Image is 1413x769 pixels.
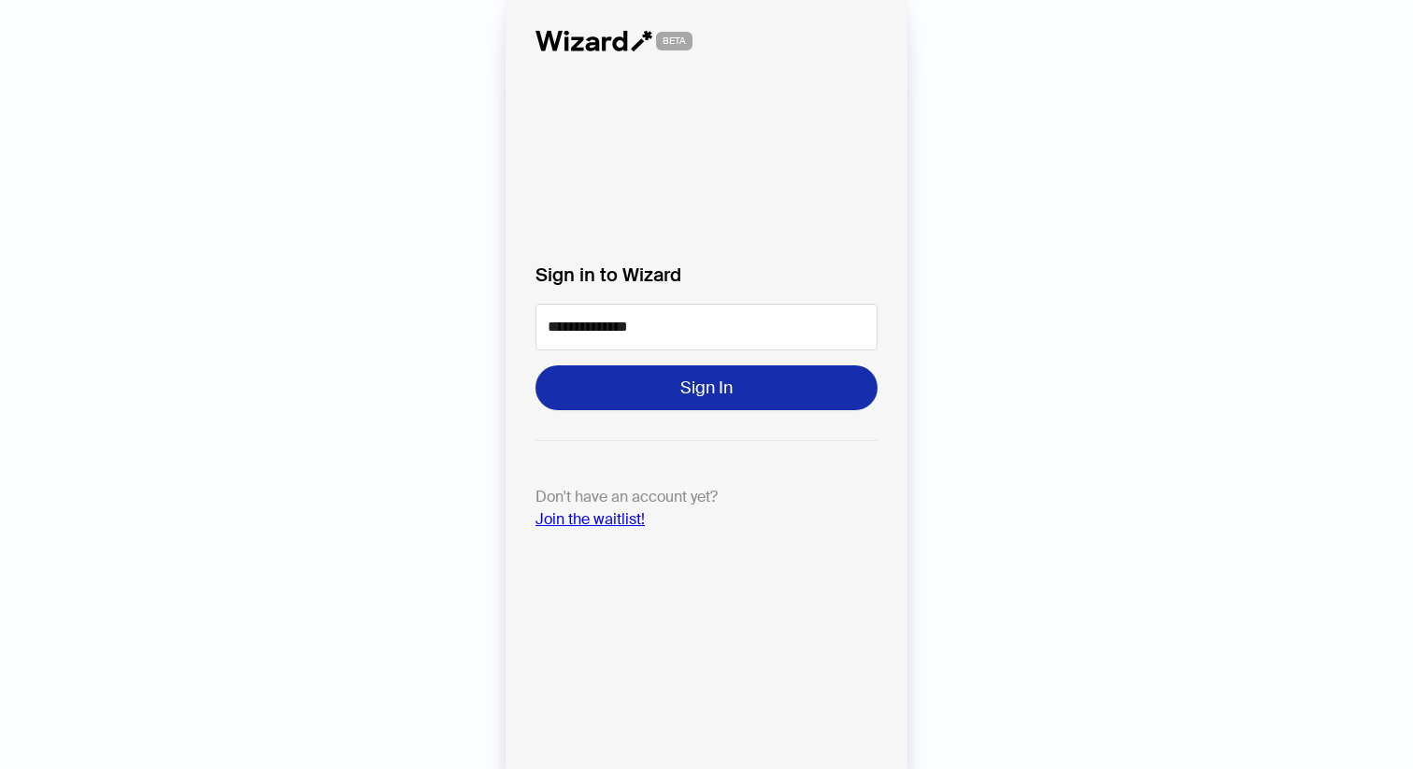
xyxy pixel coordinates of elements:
[680,377,733,399] span: Sign In
[535,365,878,410] button: Sign In
[535,486,878,531] p: Don't have an account yet?
[535,261,878,289] label: Sign in to Wizard
[656,32,692,50] span: BETA
[535,509,645,529] a: Join the waitlist!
